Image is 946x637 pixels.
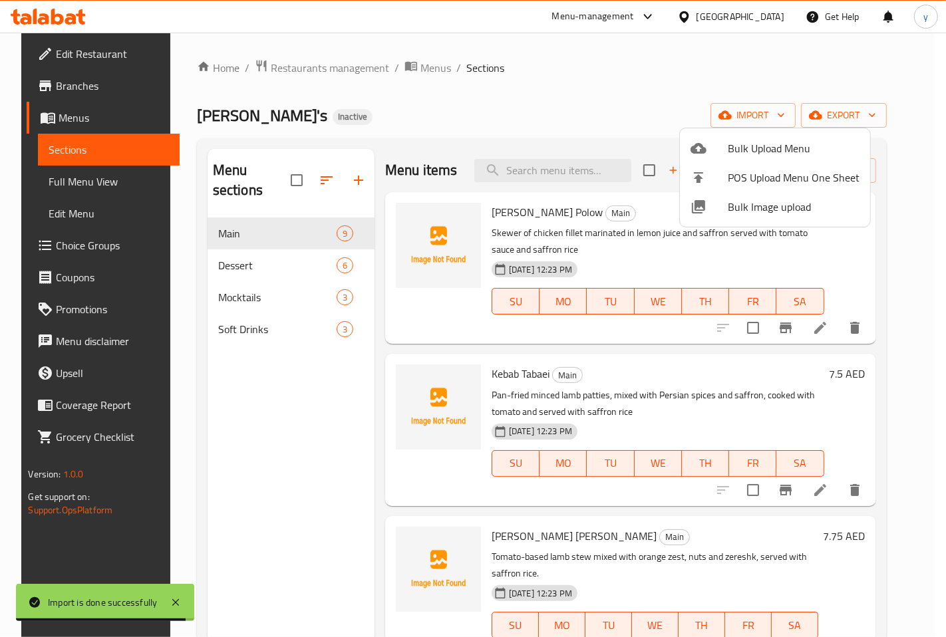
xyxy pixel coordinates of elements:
span: Bulk Upload Menu [728,140,860,156]
div: Import is done successfully [48,595,157,610]
span: POS Upload Menu One Sheet [728,170,860,186]
li: Upload bulk menu [680,134,870,163]
li: POS Upload Menu One Sheet [680,163,870,192]
span: Bulk Image upload [728,199,860,215]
